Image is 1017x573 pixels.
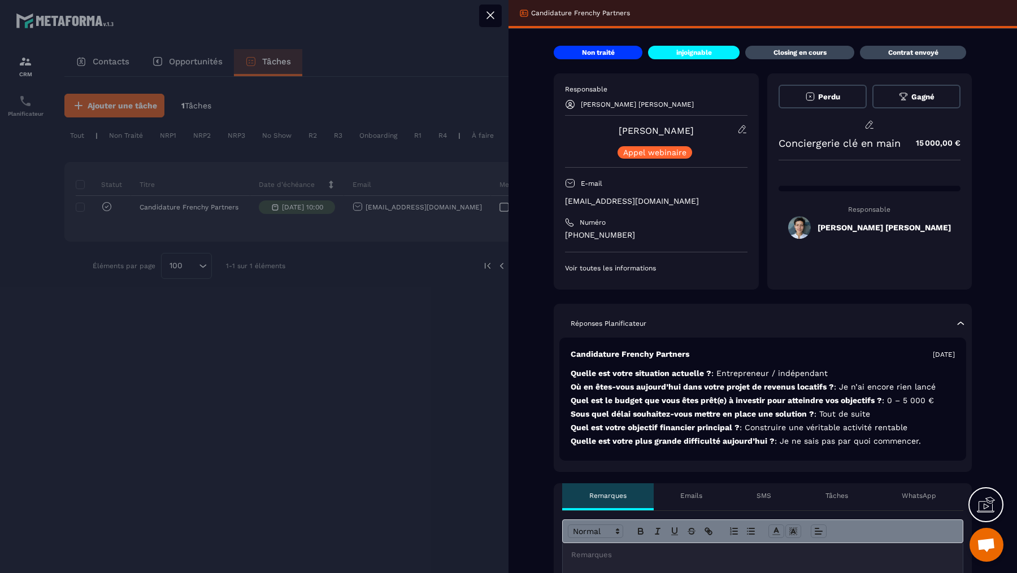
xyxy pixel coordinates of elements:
[571,436,955,447] p: Quelle est votre plus grande difficulté aujourd’hui ?
[571,368,955,379] p: Quelle est votre situation actuelle ?
[571,422,955,433] p: Quel est votre objectif financier principal ?
[580,218,606,227] p: Numéro
[565,264,747,273] p: Voir toutes les informations
[775,436,921,445] span: : Je ne sais pas par quoi commencer.
[531,8,630,18] p: Candidature Frenchy Partners
[581,100,694,108] p: [PERSON_NAME] [PERSON_NAME]
[888,48,938,57] p: Contrat envoyé
[565,230,747,240] p: [PHONE_NUMBER]
[872,85,960,108] button: Gagné
[623,148,686,156] p: Appel webinaire
[571,349,689,360] p: Candidature Frenchy Partners
[619,125,694,136] a: [PERSON_NAME]
[970,528,1003,562] div: Ouvrir le chat
[834,382,936,391] span: : Je n’ai encore rien lancé
[779,85,867,108] button: Perdu
[933,350,955,359] p: [DATE]
[581,179,602,188] p: E-mail
[571,319,646,328] p: Réponses Planificateur
[589,491,627,500] p: Remarques
[818,93,840,101] span: Perdu
[565,196,747,207] p: [EMAIL_ADDRESS][DOMAIN_NAME]
[818,223,951,232] h5: [PERSON_NAME] [PERSON_NAME]
[680,491,702,500] p: Emails
[740,423,907,432] span: : Construire une véritable activité rentable
[825,491,848,500] p: Tâches
[582,48,615,57] p: Non traité
[882,396,934,405] span: : 0 – 5 000 €
[711,369,828,378] span: : Entrepreneur / indépendant
[779,137,901,149] p: Conciergerie clé en main
[779,205,961,213] p: Responsable
[902,491,936,500] p: WhatsApp
[911,93,935,101] span: Gagné
[565,85,747,94] p: Responsable
[773,48,827,57] p: Closing en cours
[757,491,771,500] p: SMS
[571,395,955,406] p: Quel est le budget que vous êtes prêt(e) à investir pour atteindre vos objectifs ?
[571,409,955,419] p: Sous quel délai souhaitez-vous mettre en place une solution ?
[814,409,870,418] span: : Tout de suite
[905,132,960,154] p: 15 000,00 €
[676,48,712,57] p: injoignable
[571,382,955,392] p: Où en êtes-vous aujourd’hui dans votre projet de revenus locatifs ?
